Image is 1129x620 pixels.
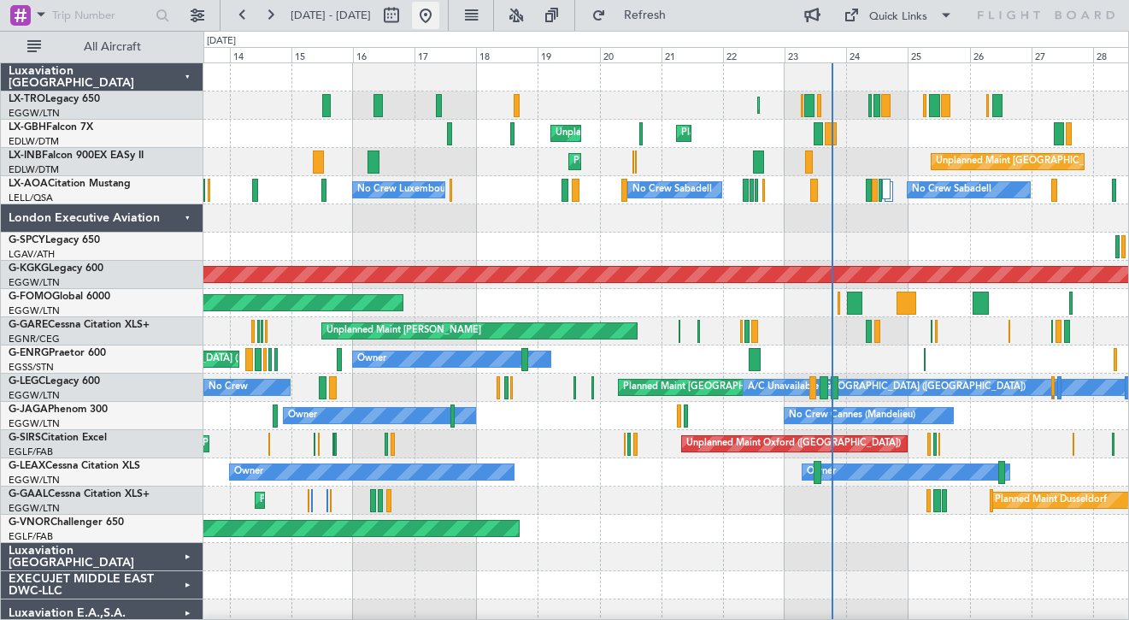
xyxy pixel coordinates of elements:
a: EGSS/STN [9,361,54,374]
a: G-LEAXCessna Citation XLS [9,461,140,471]
a: EGGW/LTN [9,474,60,487]
a: EGGW/LTN [9,389,60,402]
span: G-GARE [9,320,48,330]
span: [DATE] - [DATE] [291,8,371,23]
span: G-ENRG [9,348,49,358]
span: LX-GBH [9,122,46,133]
button: Quick Links [835,2,961,29]
a: LX-INBFalcon 900EX EASy II [9,151,144,161]
div: 19 [538,47,599,62]
span: G-FOMO [9,292,52,302]
a: EGGW/LTN [9,107,60,120]
div: Owner [807,459,836,485]
div: 14 [230,47,291,62]
div: No Crew [209,375,248,400]
a: G-GARECessna Citation XLS+ [9,320,150,330]
div: 16 [353,47,415,62]
span: All Aircraft [44,41,180,53]
span: G-SPCY [9,235,45,245]
span: LX-TRO [9,94,45,104]
div: Owner [288,403,317,428]
div: A/C Unavailable [GEOGRAPHIC_DATA] ([GEOGRAPHIC_DATA]) [748,375,1026,400]
div: 22 [723,47,785,62]
div: 27 [1032,47,1093,62]
span: LX-AOA [9,179,48,189]
div: Planned Maint [GEOGRAPHIC_DATA] ([GEOGRAPHIC_DATA]) [623,375,892,400]
div: Planned Maint Dusseldorf [995,487,1107,513]
div: No Crew Luxembourg (Findel) [357,177,489,203]
div: Planned Maint Geneva (Cointrin) [573,149,714,174]
div: [DATE] [207,34,236,49]
span: G-VNOR [9,517,50,528]
div: Unplanned Maint Oxford ([GEOGRAPHIC_DATA]) [686,431,901,457]
a: LELL/QSA [9,192,53,204]
div: Owner [357,346,386,372]
div: 17 [415,47,476,62]
a: EGGW/LTN [9,502,60,515]
div: 24 [846,47,908,62]
a: G-FOMOGlobal 6000 [9,292,110,302]
a: LGAV/ATH [9,248,55,261]
a: EGGW/LTN [9,276,60,289]
a: LX-AOACitation Mustang [9,179,131,189]
div: No Crew Sabadell [912,177,991,203]
a: LX-GBHFalcon 7X [9,122,93,133]
a: G-GAALCessna Citation XLS+ [9,489,150,499]
div: 20 [600,47,662,62]
div: Planned Maint [GEOGRAPHIC_DATA] ([GEOGRAPHIC_DATA]) [69,346,338,372]
div: 26 [970,47,1032,62]
a: EGGW/LTN [9,304,60,317]
button: All Aircraft [19,33,185,61]
div: No Crew Cannes (Mandelieu) [789,403,915,428]
input: Trip Number [52,3,150,28]
div: Owner [234,459,263,485]
span: G-GAAL [9,489,48,499]
div: Planned Maint Nice ([GEOGRAPHIC_DATA]) [681,121,872,146]
a: G-LEGCLegacy 600 [9,376,100,387]
span: G-SIRS [9,433,41,443]
span: G-LEAX [9,461,45,471]
div: Quick Links [869,9,927,26]
span: G-LEGC [9,376,45,387]
div: 23 [785,47,846,62]
a: EGNR/CEG [9,333,60,345]
div: No Crew Sabadell [632,177,712,203]
a: EGLF/FAB [9,530,53,543]
button: Refresh [584,2,686,29]
div: 25 [908,47,969,62]
a: EGGW/LTN [9,417,60,430]
div: Planned Maint [260,487,322,513]
div: Unplanned Maint [GEOGRAPHIC_DATA] ([GEOGRAPHIC_DATA]) [556,121,837,146]
div: 21 [662,47,723,62]
a: G-VNORChallenger 650 [9,517,124,528]
span: Refresh [609,9,681,21]
a: G-SPCYLegacy 650 [9,235,100,245]
a: G-SIRSCitation Excel [9,433,107,443]
a: EDLW/DTM [9,163,59,176]
a: EGLF/FAB [9,446,53,458]
a: LX-TROLegacy 650 [9,94,100,104]
div: 15 [291,47,353,62]
span: G-JAGA [9,404,48,415]
a: EDLW/DTM [9,135,59,148]
a: G-KGKGLegacy 600 [9,263,103,274]
div: Unplanned Maint [PERSON_NAME] [326,318,481,344]
a: G-ENRGPraetor 600 [9,348,106,358]
a: G-JAGAPhenom 300 [9,404,108,415]
span: G-KGKG [9,263,49,274]
span: LX-INB [9,151,42,161]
